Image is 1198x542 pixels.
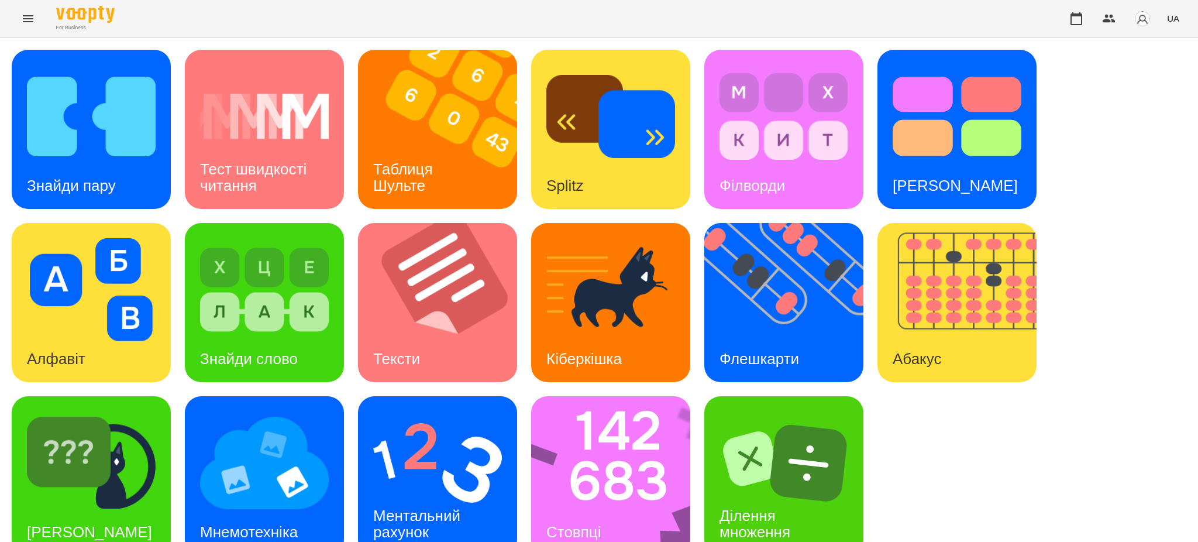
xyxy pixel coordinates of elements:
[720,507,790,540] h3: Ділення множення
[704,223,863,382] a: ФлешкартиФлешкарти
[720,65,848,168] img: Філворди
[373,160,437,194] h3: Таблиця Шульте
[185,50,344,209] a: Тест швидкості читанняТест швидкості читання
[720,350,799,368] h3: Флешкарти
[704,50,863,209] a: ФілвордиФілворди
[546,238,675,341] img: Кіберкішка
[200,350,298,368] h3: Знайди слово
[358,223,532,382] img: Тексти
[358,50,517,209] a: Таблиця ШультеТаблиця Шульте
[531,223,690,382] a: КіберкішкаКіберкішка
[704,223,878,382] img: Флешкарти
[877,223,1037,382] a: АбакусАбакус
[546,350,622,368] h3: Кіберкішка
[546,523,601,541] h3: Стовпці
[877,50,1037,209] a: Тест Струпа[PERSON_NAME]
[720,177,785,194] h3: Філворди
[531,50,690,209] a: SplitzSplitz
[56,24,115,32] span: For Business
[373,507,464,540] h3: Ментальний рахунок
[27,411,156,514] img: Знайди Кіберкішку
[358,223,517,382] a: ТекстиТексти
[200,160,311,194] h3: Тест швидкості читання
[893,350,941,368] h3: Абакус
[185,223,344,382] a: Знайди словоЗнайди слово
[27,238,156,341] img: Алфавіт
[27,523,152,541] h3: [PERSON_NAME]
[877,223,1051,382] img: Абакус
[546,177,584,194] h3: Splitz
[358,50,532,209] img: Таблиця Шульте
[893,65,1021,168] img: Тест Струпа
[200,523,298,541] h3: Мнемотехніка
[373,411,502,514] img: Ментальний рахунок
[1134,11,1151,27] img: avatar_s.png
[893,177,1018,194] h3: [PERSON_NAME]
[200,411,329,514] img: Мнемотехніка
[200,65,329,168] img: Тест швидкості читання
[14,5,42,33] button: Menu
[1167,12,1179,25] span: UA
[27,350,85,368] h3: Алфавіт
[12,223,171,382] a: АлфавітАлфавіт
[546,65,675,168] img: Splitz
[1162,8,1184,29] button: UA
[12,50,171,209] a: Знайди паруЗнайди пару
[373,350,420,368] h3: Тексти
[56,6,115,23] img: Voopty Logo
[27,177,116,194] h3: Знайди пару
[27,65,156,168] img: Знайди пару
[720,411,848,514] img: Ділення множення
[200,238,329,341] img: Знайди слово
